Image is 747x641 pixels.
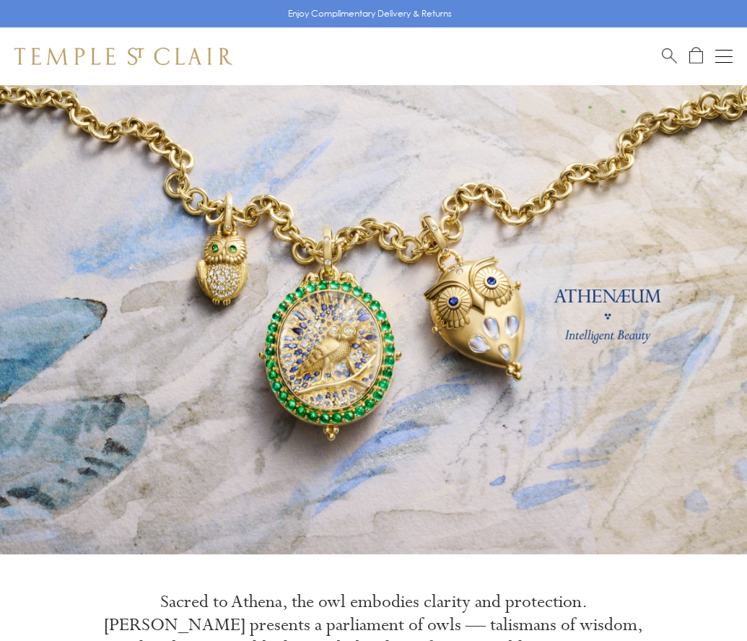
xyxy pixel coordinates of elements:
img: Temple St. Clair [14,48,232,65]
p: Enjoy Complimentary Delivery & Returns [288,6,452,21]
a: Search [662,47,677,65]
a: Open Shopping Bag [689,47,703,65]
button: Open navigation [715,48,733,65]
